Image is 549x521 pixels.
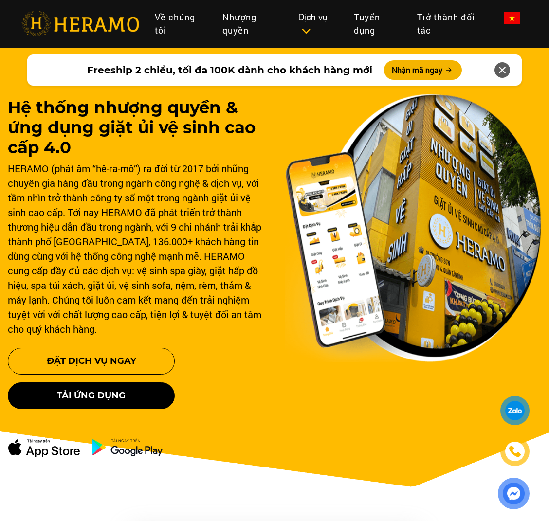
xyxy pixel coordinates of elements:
[500,437,529,466] a: phone-icon
[8,382,175,409] button: Tải ứng dụng
[504,12,520,24] img: vn-flag.png
[8,98,264,157] h1: Hệ thống nhượng quyền & ứng dụng giặt ủi vệ sinh cao cấp 4.0
[298,11,338,37] div: Dịch vụ
[301,26,311,36] img: subToggleIcon
[384,60,462,80] button: Nhận mã ngay
[87,63,372,77] span: Freeship 2 chiều, tối đa 100K dành cho khách hàng mới
[8,348,175,375] button: Đặt Dịch Vụ Ngay
[285,94,541,362] img: banner
[215,7,291,41] a: Nhượng quyền
[509,446,521,457] img: phone-icon
[147,7,215,41] a: Về chúng tôi
[91,438,164,456] img: ch-dowload
[8,161,264,336] div: HERAMO (phát âm “hê-ra-mô”) ra đời từ 2017 bởi những chuyên gia hàng đầu trong ngành công nghệ & ...
[8,438,80,457] img: apple-dowload
[409,7,496,41] a: Trở thành đối tác
[346,7,409,41] a: Tuyển dụng
[21,11,139,36] img: heramo-logo.png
